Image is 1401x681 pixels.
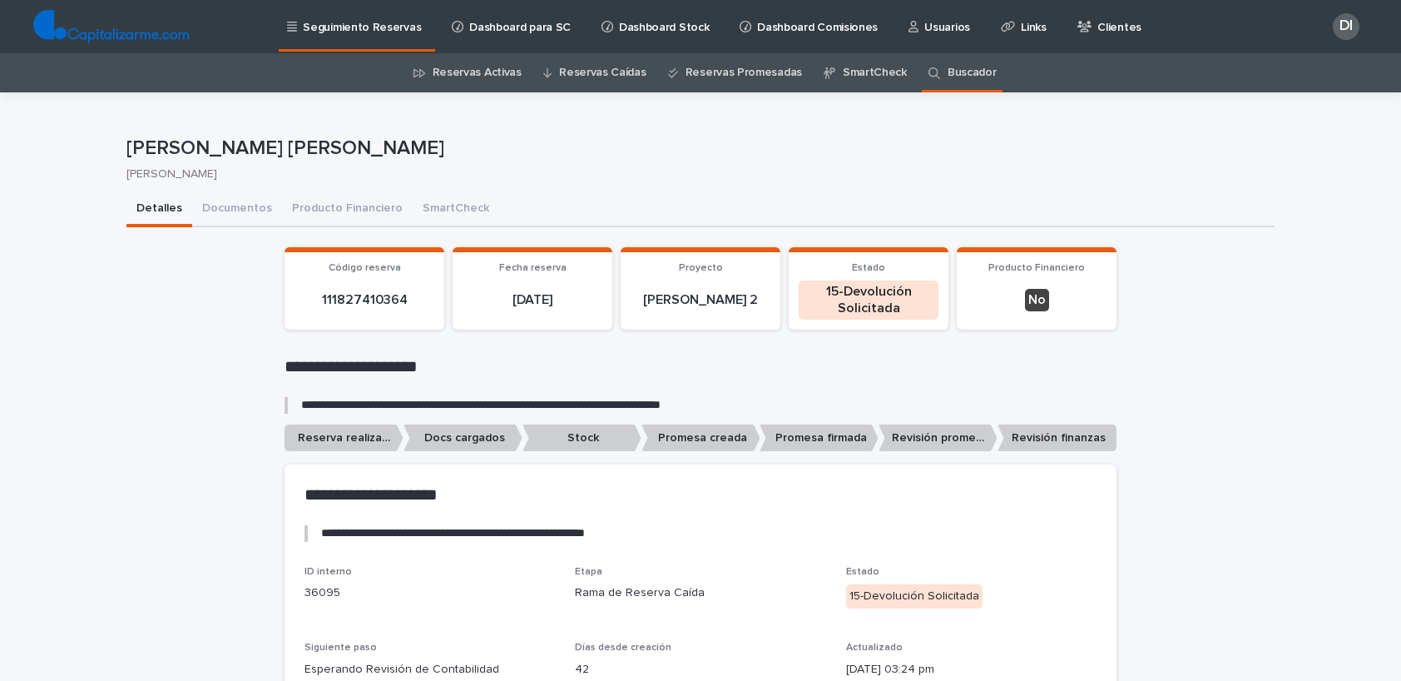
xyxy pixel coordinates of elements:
[843,53,907,92] a: SmartCheck
[575,643,671,653] span: Días desde creación
[641,425,760,452] p: Promesa creada
[126,137,1268,161] p: [PERSON_NAME] [PERSON_NAME]
[846,643,903,653] span: Actualizado
[304,584,555,602] p: 36095
[295,292,434,308] p: 111827410364
[575,584,825,602] p: Rama de Reserva Caída
[126,167,1261,181] p: [PERSON_NAME]
[413,192,499,227] button: SmartCheck
[1333,13,1359,40] div: DI
[988,263,1085,273] span: Producto Financiero
[499,263,567,273] span: Fecha reserva
[575,661,825,679] p: 42
[285,425,403,452] p: Reserva realizada
[559,53,646,92] a: Reservas Caídas
[879,425,998,452] p: Revisión promesa
[846,584,983,609] div: 15-Devolución Solicitada
[304,643,377,653] span: Siguiente paso
[852,263,885,273] span: Estado
[329,263,401,273] span: Código reserva
[192,192,282,227] button: Documentos
[126,192,192,227] button: Detalles
[304,661,555,679] p: Esperando Revisión de Contabilidad
[282,192,413,227] button: Producto Financiero
[433,53,522,92] a: Reservas Activas
[760,425,879,452] p: Promesa firmada
[403,425,522,452] p: Docs cargados
[679,263,723,273] span: Proyecto
[575,567,602,577] span: Etapa
[33,10,189,43] img: TjQlHxlQVOtaKxwbrr5R
[948,53,997,92] a: Buscador
[998,425,1116,452] p: Revisión finanzas
[799,281,938,319] div: 15-Devolución Solicitada
[846,567,879,577] span: Estado
[304,567,352,577] span: ID interno
[522,425,641,452] p: Stock
[463,292,602,308] p: [DATE]
[1025,289,1049,311] div: No
[686,53,802,92] a: Reservas Promesadas
[631,292,770,308] p: [PERSON_NAME] 2
[846,661,1097,679] p: [DATE] 03:24 pm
